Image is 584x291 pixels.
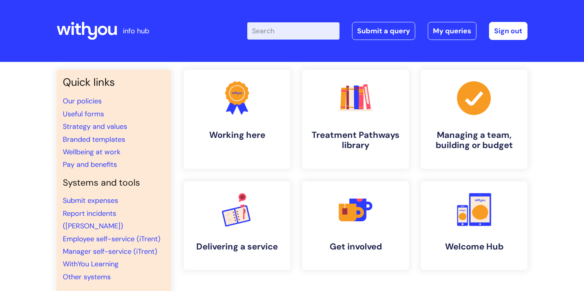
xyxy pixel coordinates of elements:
h3: Quick links [63,76,165,89]
h4: Working here [190,130,284,140]
h4: Systems and tools [63,177,165,188]
a: Managing a team, building or budget [421,70,527,169]
a: My queries [428,22,476,40]
a: Submit expenses [63,196,118,205]
h4: Welcome Hub [427,242,521,252]
a: Working here [184,70,290,169]
a: Other systems [63,272,111,282]
a: Sign out [489,22,527,40]
input: Search [247,22,339,40]
a: Our policies [63,96,102,106]
a: Branded templates [63,135,125,144]
a: Useful forms [63,109,104,119]
a: Wellbeing at work [63,147,120,157]
a: Manager self-service (iTrent) [63,247,157,256]
a: Treatment Pathways library [302,70,409,169]
a: Welcome Hub [421,181,527,270]
h4: Get involved [308,242,403,252]
a: Pay and benefits [63,160,117,169]
h4: Treatment Pathways library [308,130,403,151]
a: WithYou Learning [63,259,119,269]
a: Delivering a service [184,181,290,270]
a: Get involved [302,181,409,270]
h4: Delivering a service [190,242,284,252]
a: Report incidents ([PERSON_NAME]) [63,209,123,231]
p: info hub [123,25,149,37]
div: | - [247,22,527,40]
a: Submit a query [352,22,415,40]
h4: Managing a team, building or budget [427,130,521,151]
a: Strategy and values [63,122,127,131]
a: Employee self-service (iTrent) [63,234,161,244]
